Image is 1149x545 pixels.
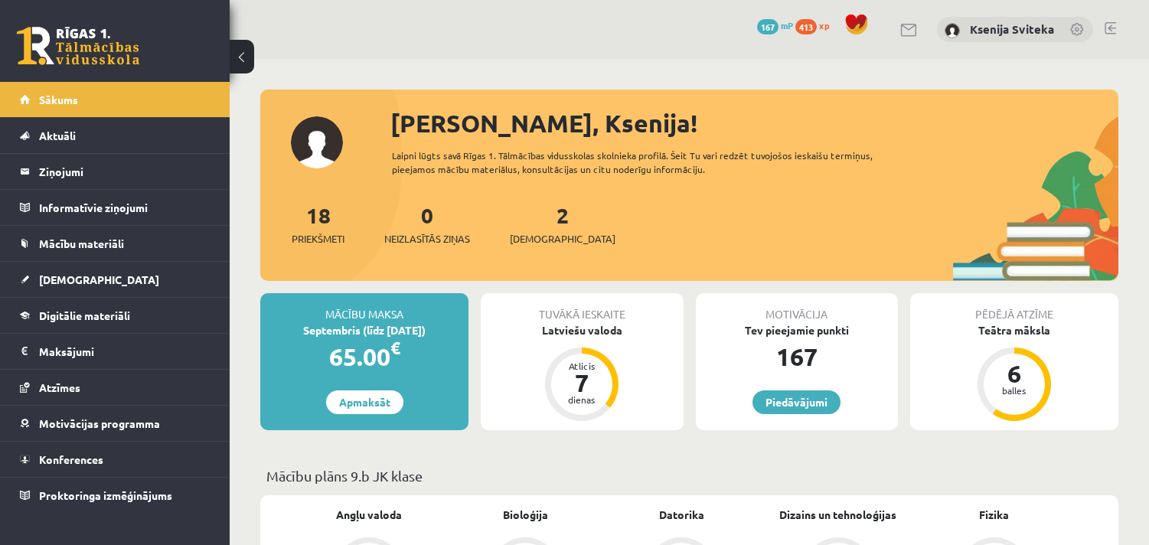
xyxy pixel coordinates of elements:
[20,406,211,441] a: Motivācijas programma
[260,293,468,322] div: Mācību maksa
[20,154,211,189] a: Ziņojumi
[481,322,683,338] div: Latviešu valoda
[910,322,1118,338] div: Teātra māksla
[752,390,841,414] a: Piedāvājumi
[20,82,211,117] a: Sākums
[39,154,211,189] legend: Ziņojumi
[559,361,605,370] div: Atlicis
[945,23,960,38] img: Ksenija Sviteka
[266,465,1112,486] p: Mācību plāns 9.b JK klase
[481,322,683,423] a: Latviešu valoda Atlicis 7 dienas
[39,380,80,394] span: Atzīmes
[384,231,470,246] span: Neizlasītās ziņas
[39,488,172,502] span: Proktoringa izmēģinājums
[336,507,402,523] a: Angļu valoda
[20,226,211,261] a: Mācību materiāli
[260,322,468,338] div: Septembris (līdz [DATE])
[696,293,898,322] div: Motivācija
[481,293,683,322] div: Tuvākā ieskaite
[39,237,124,250] span: Mācību materiāli
[20,298,211,333] a: Digitālie materiāli
[757,19,793,31] a: 167 mP
[970,21,1054,37] a: Ksenija Sviteka
[20,478,211,513] a: Proktoringa izmēģinājums
[559,370,605,395] div: 7
[795,19,837,31] a: 413 xp
[503,507,548,523] a: Bioloģija
[39,308,130,322] span: Digitālie materiāli
[659,507,704,523] a: Datorika
[819,19,829,31] span: xp
[392,148,907,176] div: Laipni lūgts savā Rīgas 1. Tālmācības vidusskolas skolnieka profilā. Šeit Tu vari redzēt tuvojošo...
[260,338,468,375] div: 65.00
[390,105,1118,142] div: [PERSON_NAME], Ksenija!
[559,395,605,404] div: dienas
[20,442,211,477] a: Konferences
[39,452,103,466] span: Konferences
[390,337,400,359] span: €
[781,19,793,31] span: mP
[991,361,1037,386] div: 6
[326,390,403,414] a: Apmaksāt
[292,201,344,246] a: 18Priekšmeti
[20,334,211,369] a: Maksājumi
[910,322,1118,423] a: Teātra māksla 6 balles
[979,507,1009,523] a: Fizika
[910,293,1118,322] div: Pēdējā atzīme
[39,272,159,286] span: [DEMOGRAPHIC_DATA]
[20,118,211,153] a: Aktuāli
[20,262,211,297] a: [DEMOGRAPHIC_DATA]
[696,338,898,375] div: 167
[20,190,211,225] a: Informatīvie ziņojumi
[795,19,817,34] span: 413
[991,386,1037,395] div: balles
[39,416,160,430] span: Motivācijas programma
[17,27,139,65] a: Rīgas 1. Tālmācības vidusskola
[39,93,78,106] span: Sākums
[384,201,470,246] a: 0Neizlasītās ziņas
[510,231,615,246] span: [DEMOGRAPHIC_DATA]
[510,201,615,246] a: 2[DEMOGRAPHIC_DATA]
[696,322,898,338] div: Tev pieejamie punkti
[39,190,211,225] legend: Informatīvie ziņojumi
[39,129,76,142] span: Aktuāli
[779,507,896,523] a: Dizains un tehnoloģijas
[39,334,211,369] legend: Maksājumi
[757,19,779,34] span: 167
[292,231,344,246] span: Priekšmeti
[20,370,211,405] a: Atzīmes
